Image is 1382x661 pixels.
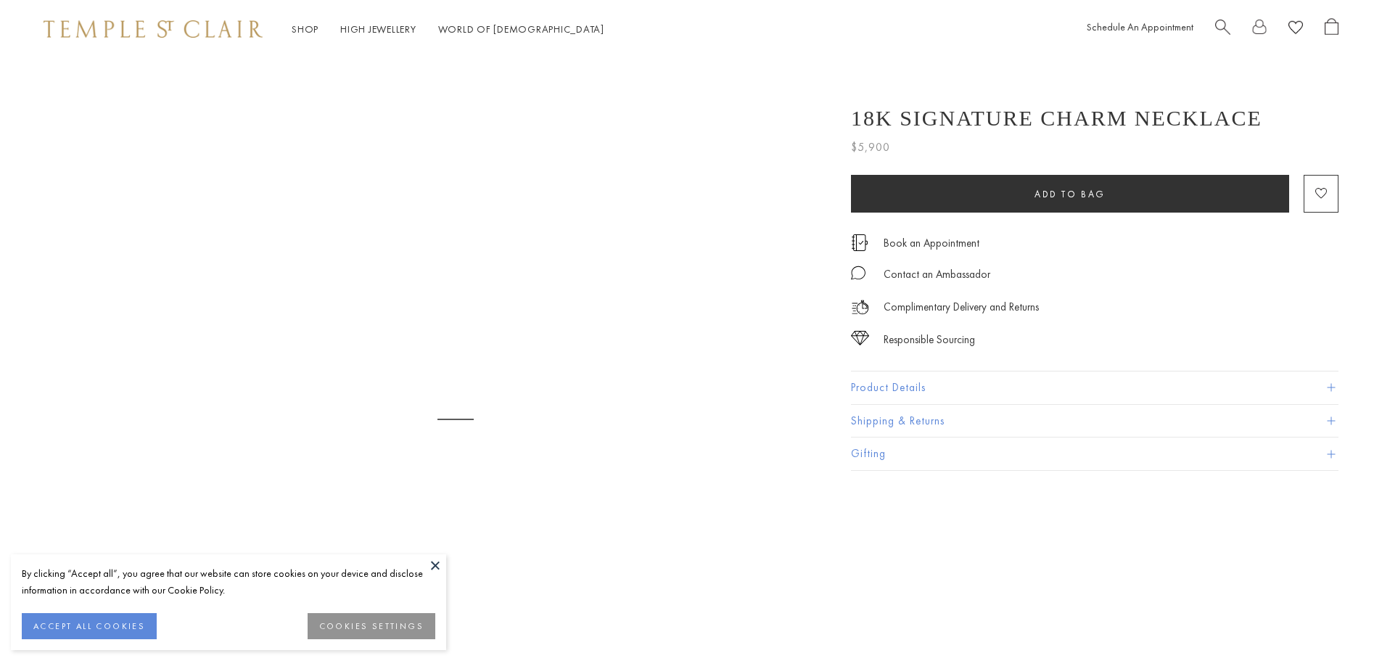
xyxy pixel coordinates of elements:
[851,234,868,251] img: icon_appointment.svg
[851,405,1338,438] button: Shipping & Returns
[851,298,869,316] img: icon_delivery.svg
[851,438,1338,470] button: Gifting
[851,138,890,157] span: $5,900
[438,22,604,36] a: World of [DEMOGRAPHIC_DATA]World of [DEMOGRAPHIC_DATA]
[292,22,318,36] a: ShopShop
[308,613,435,639] button: COOKIES SETTINGS
[44,20,263,38] img: Temple St. Clair
[340,22,416,36] a: High JewelleryHigh Jewellery
[884,266,990,284] div: Contact an Ambassador
[884,235,979,251] a: Book an Appointment
[1309,593,1367,646] iframe: Gorgias live chat messenger
[1325,18,1338,41] a: Open Shopping Bag
[1215,18,1230,41] a: Search
[292,20,604,38] nav: Main navigation
[884,331,975,349] div: Responsible Sourcing
[851,371,1338,404] button: Product Details
[22,613,157,639] button: ACCEPT ALL COOKIES
[22,565,435,599] div: By clicking “Accept all”, you agree that our website can store cookies on your device and disclos...
[851,106,1262,131] h1: 18K Signature Charm Necklace
[1087,20,1193,33] a: Schedule An Appointment
[851,331,869,345] img: icon_sourcing.svg
[851,266,865,280] img: MessageIcon-01_2.svg
[1035,188,1106,200] span: Add to bag
[884,298,1039,316] p: Complimentary Delivery and Returns
[1288,18,1303,41] a: View Wishlist
[851,175,1289,213] button: Add to bag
